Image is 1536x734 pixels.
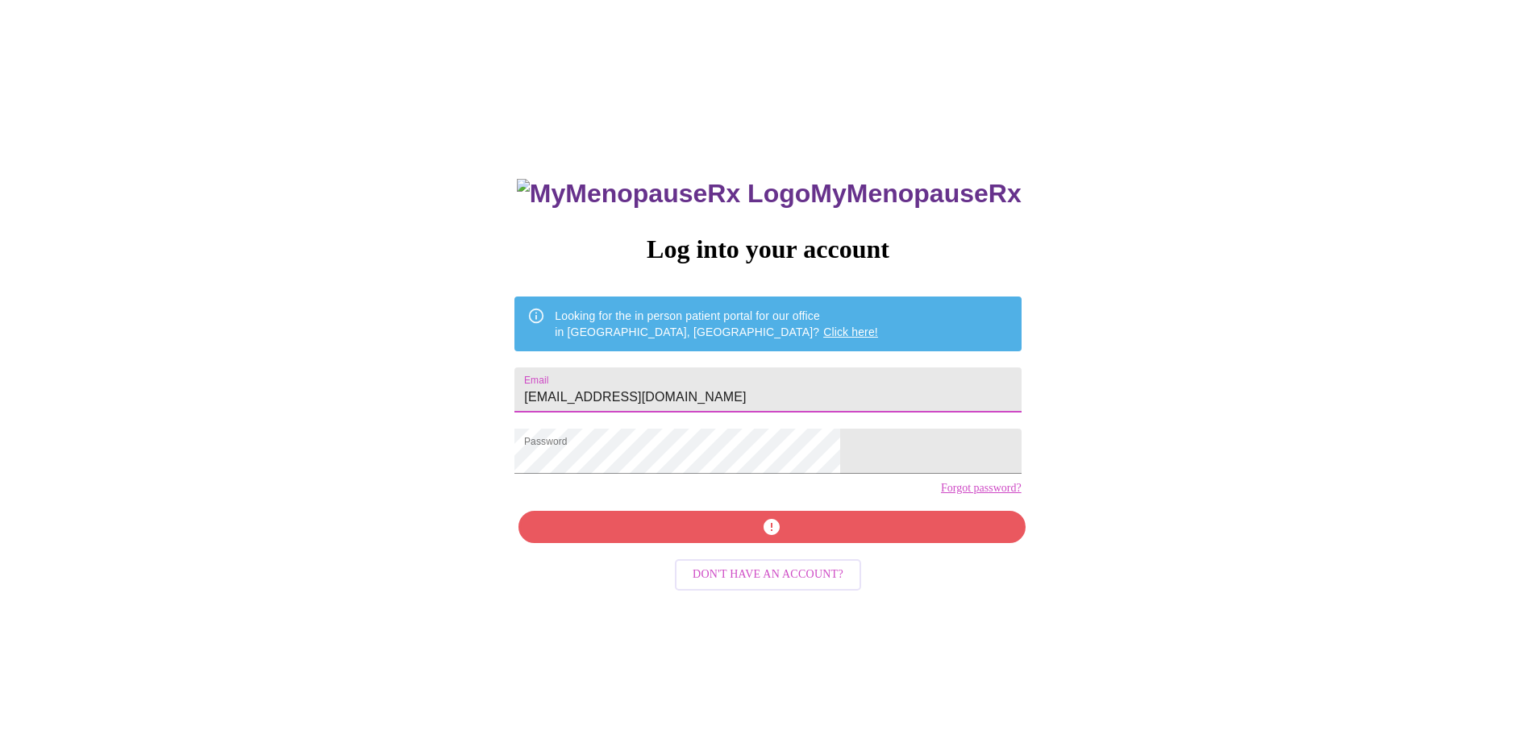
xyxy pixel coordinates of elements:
img: MyMenopauseRx Logo [517,179,810,209]
a: Don't have an account? [671,566,865,580]
h3: Log into your account [514,234,1021,264]
h3: MyMenopauseRx [517,179,1022,209]
span: Don't have an account? [693,565,843,585]
button: Don't have an account? [675,559,861,591]
a: Forgot password? [941,482,1022,495]
a: Click here! [823,326,878,338]
div: Looking for the in person patient portal for our office in [GEOGRAPHIC_DATA], [GEOGRAPHIC_DATA]? [555,301,878,346]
